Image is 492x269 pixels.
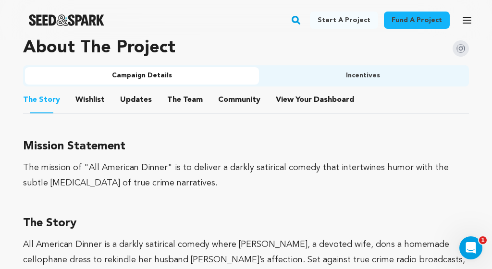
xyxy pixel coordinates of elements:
[23,94,60,106] span: Story
[310,12,378,29] a: Start a project
[167,94,181,106] span: The
[479,236,487,244] span: 1
[453,40,469,57] img: Seed&Spark Instagram Icon
[29,14,104,26] img: Seed&Spark Logo Dark Mode
[384,12,450,29] a: Fund a project
[23,38,175,58] h1: About The Project
[314,94,354,106] span: Dashboard
[23,160,469,191] div: The mission of "All American Dinner" is to deliver a darkly satirical comedy that intertwines hum...
[276,94,356,106] a: ViewYourDashboard
[25,67,259,85] button: Campaign Details
[23,137,469,156] h3: Mission Statement
[120,94,152,106] span: Updates
[75,94,105,106] span: Wishlist
[23,214,469,233] h3: The Story
[459,236,482,259] iframe: Intercom live chat
[167,94,203,106] span: Team
[276,94,356,106] span: Your
[29,14,104,26] a: Seed&Spark Homepage
[259,67,467,85] button: Incentives
[23,94,37,106] span: The
[218,94,260,106] span: Community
